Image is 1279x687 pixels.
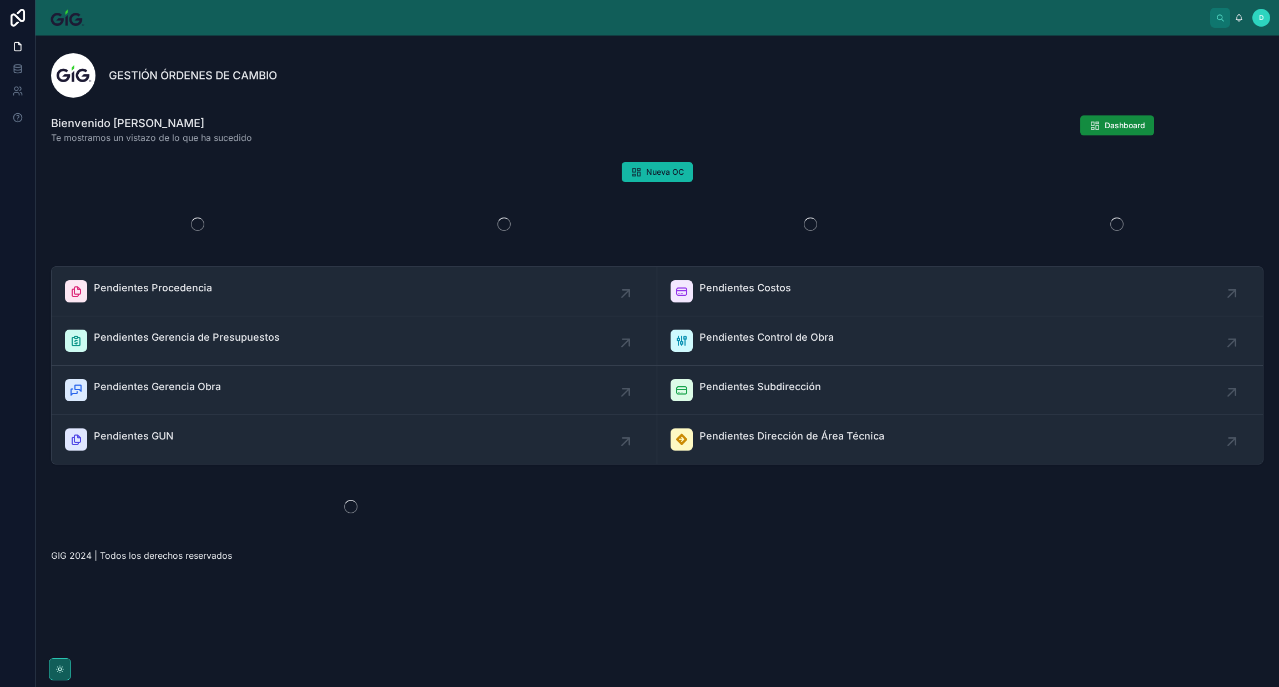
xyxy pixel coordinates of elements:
h1: Bienvenido [PERSON_NAME] [51,115,252,131]
a: Pendientes Costos [657,267,1263,316]
a: Pendientes Gerencia Obra [52,366,657,415]
span: Nueva OC [646,166,684,178]
span: Pendientes Costos [699,280,791,296]
span: Te mostramos un vistazo de lo que ha sucedido [51,131,252,144]
span: Pendientes Procedencia [94,280,212,296]
a: Pendientes Dirección de Área Técnica [657,415,1263,464]
span: GIG 2024 | Todos los derechos reservados [51,550,232,561]
span: Dashboard [1105,120,1145,131]
span: Pendientes Control de Obra [699,330,834,345]
a: Pendientes Gerencia de Presupuestos [52,316,657,366]
button: Nueva OC [622,162,693,182]
button: Dashboard [1080,115,1154,135]
a: Pendientes GUN [52,415,657,464]
span: Pendientes Gerencia Obra [94,379,221,395]
span: Pendientes Dirección de Área Técnica [699,428,884,444]
a: Pendientes Control de Obra [657,316,1263,366]
span: Pendientes GUN [94,428,174,444]
span: D [1259,13,1264,22]
div: scrollable content [99,6,1210,10]
span: Pendientes Subdirección [699,379,821,395]
a: Pendientes Procedencia [52,267,657,316]
img: App logo [44,9,90,27]
h1: GESTIÓN ÓRDENES DE CAMBIO [109,68,277,83]
a: Pendientes Subdirección [657,366,1263,415]
span: Pendientes Gerencia de Presupuestos [94,330,280,345]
